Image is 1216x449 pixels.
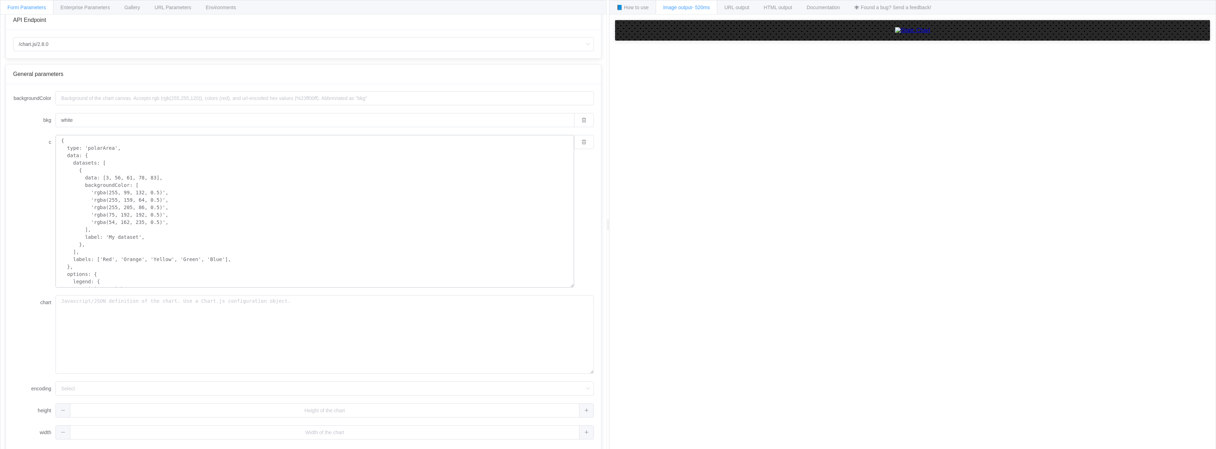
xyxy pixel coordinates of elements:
[764,5,792,10] span: HTML output
[724,5,749,10] span: URL output
[124,5,140,10] span: Gallery
[13,91,55,105] label: backgroundColor
[663,5,710,10] span: Image output
[692,5,710,10] span: - 520ms
[622,27,1203,34] a: Static Chart
[807,5,840,10] span: Documentation
[13,17,46,23] span: API Endpoint
[55,425,594,439] input: Width of the chart
[60,5,110,10] span: Enterprise Parameters
[55,382,594,396] input: Select
[13,425,55,439] label: width
[206,5,236,10] span: Environments
[895,27,930,34] img: Static Chart
[13,37,594,51] input: Select
[616,5,649,10] span: 📘 How to use
[7,5,46,10] span: Form Parameters
[13,71,63,77] span: General parameters
[55,113,574,127] input: Background of the chart canvas. Accepts rgb (rgb(255,255,120)), colors (red), and url-encoded hex...
[13,382,55,396] label: encoding
[854,5,931,10] span: 🕷 Found a bug? Send a feedback!
[55,403,594,418] input: Height of the chart
[13,113,55,127] label: bkg
[55,91,594,105] input: Background of the chart canvas. Accepts rgb (rgb(255,255,120)), colors (red), and url-encoded hex...
[13,403,55,418] label: height
[13,295,55,309] label: chart
[154,5,191,10] span: URL Parameters
[13,135,55,149] label: c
